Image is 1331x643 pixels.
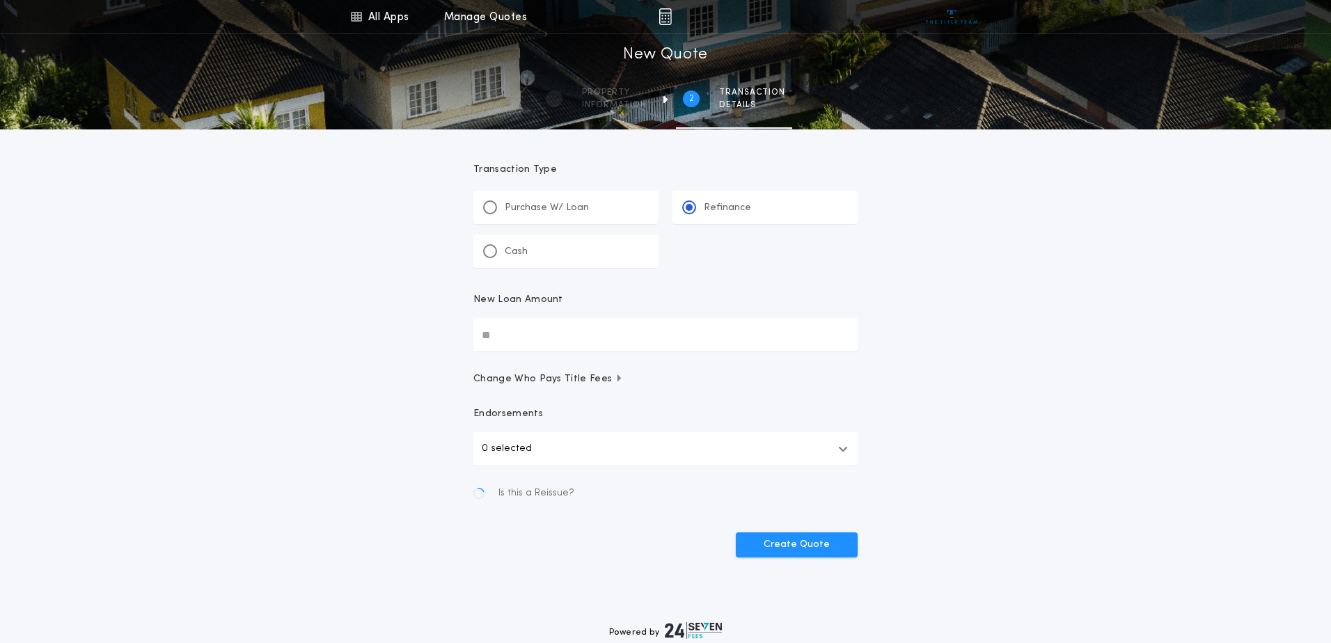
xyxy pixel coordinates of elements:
[659,8,672,25] img: img
[505,201,589,215] p: Purchase W/ Loan
[609,622,722,639] div: Powered by
[473,372,858,386] button: Change Who Pays Title Fees
[482,440,532,457] p: 0 selected
[498,486,574,500] span: Is this a Reissue?
[926,10,978,24] img: vs-icon
[719,87,785,98] span: Transaction
[473,407,858,421] p: Endorsements
[582,100,647,111] span: information
[665,622,722,639] img: logo
[582,87,647,98] span: Property
[689,93,694,104] h2: 2
[736,532,858,557] button: Create Quote
[473,293,563,307] p: New Loan Amount
[719,100,785,111] span: details
[473,432,858,466] button: 0 selected
[473,163,858,177] p: Transaction Type
[505,245,528,259] p: Cash
[704,201,751,215] p: Refinance
[623,44,708,66] h1: New Quote
[473,372,623,386] span: Change Who Pays Title Fees
[473,318,858,351] input: New Loan Amount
